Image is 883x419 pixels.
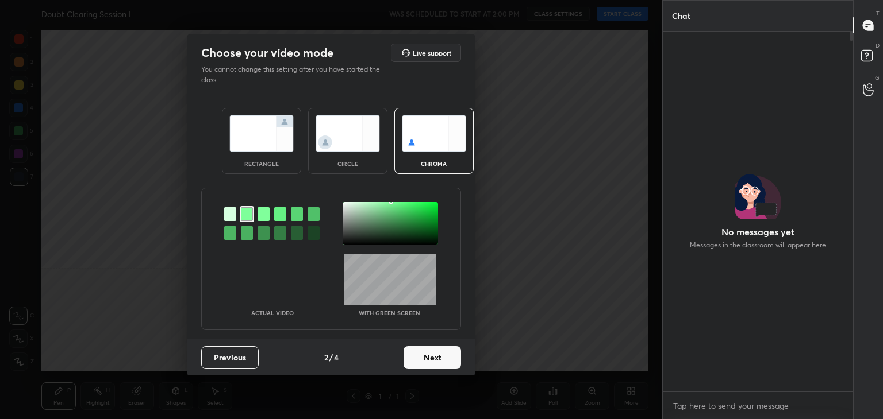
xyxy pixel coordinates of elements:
button: Next [404,346,461,369]
h5: Live support [413,49,451,56]
div: circle [325,161,371,166]
h4: 4 [334,351,339,363]
div: chroma [411,161,457,166]
button: Previous [201,346,259,369]
h4: / [329,351,333,363]
p: You cannot change this setting after you have started the class [201,64,387,85]
p: Actual Video [251,310,294,316]
p: G [875,73,880,82]
img: circleScreenIcon.acc0effb.svg [316,115,380,152]
img: normalScreenIcon.ae25ed63.svg [229,115,294,152]
h4: 2 [324,351,328,363]
p: T [876,9,880,18]
img: chromaScreenIcon.c19ab0a0.svg [402,115,466,152]
h2: Choose your video mode [201,45,333,60]
p: With green screen [359,310,420,316]
div: rectangle [239,161,285,166]
p: Chat [663,1,700,31]
p: D [876,41,880,50]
